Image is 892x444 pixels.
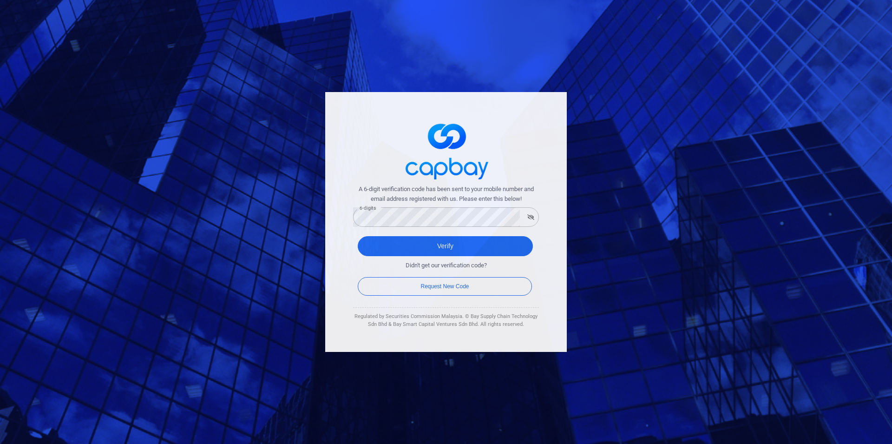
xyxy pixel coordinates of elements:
[360,205,376,212] label: 6-digits
[400,115,492,185] img: logo
[353,185,539,204] span: A 6-digit verification code has been sent to your mobile number and email address registered with...
[358,236,533,256] button: Verify
[358,277,532,296] button: Request New Code
[406,261,487,271] span: Didn't get our verification code?
[353,312,539,329] div: Regulated by Securities Commission Malaysia. © Bay Supply Chain Technology Sdn Bhd & Bay Smart Ca...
